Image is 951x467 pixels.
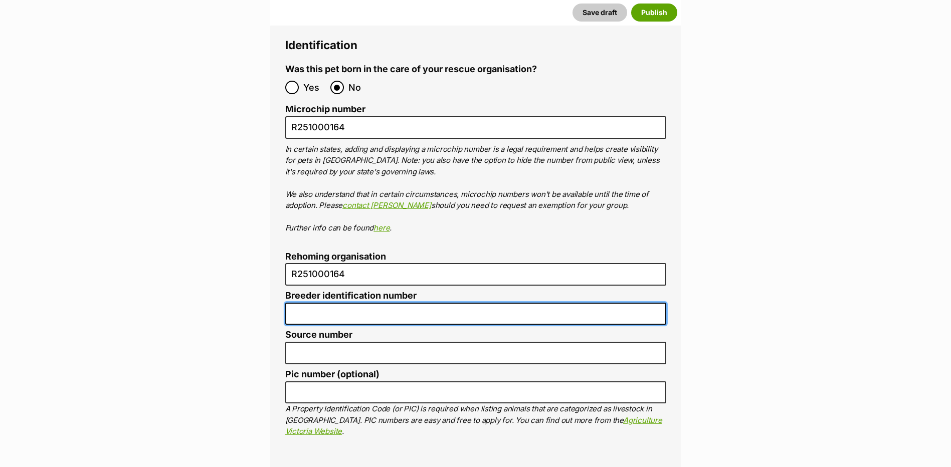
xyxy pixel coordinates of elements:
[573,4,627,22] button: Save draft
[285,38,357,52] span: Identification
[285,415,662,436] a: Agriculture Victoria Website
[631,4,677,22] button: Publish
[285,369,666,380] label: Pic number (optional)
[285,104,666,115] label: Microchip number
[285,144,666,234] p: In certain states, adding and displaying a microchip number is a legal requirement and helps crea...
[285,291,666,301] label: Breeder identification number
[373,223,390,232] a: here
[285,64,537,75] label: Was this pet born in the care of your rescue organisation?
[285,252,666,262] label: Rehoming organisation
[285,403,666,437] p: A Property Identification Code (or PIC) is required when listing animals that are categorized as ...
[348,81,370,94] span: No
[342,200,431,210] a: contact [PERSON_NAME]
[303,81,325,94] span: Yes
[285,330,666,340] label: Source number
